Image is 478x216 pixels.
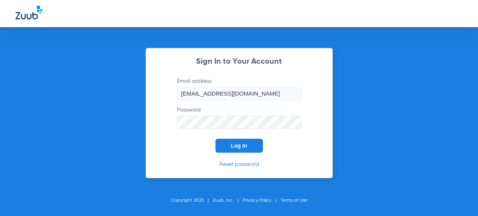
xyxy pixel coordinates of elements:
[231,143,247,149] span: Log In
[213,197,243,204] li: Zuub, Inc.
[243,198,271,203] a: Privacy Policy
[165,58,313,66] h2: Sign In to Your Account
[219,162,259,167] a: Reset password
[439,179,478,216] iframe: Chat Widget
[177,77,301,100] label: Email address
[177,106,301,129] label: Password
[280,198,307,203] a: Terms of Use
[177,87,301,100] input: Email address
[215,139,263,153] button: Log In
[171,197,213,204] li: Copyright 2025
[177,116,301,129] input: Password
[16,6,42,19] img: Zuub Logo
